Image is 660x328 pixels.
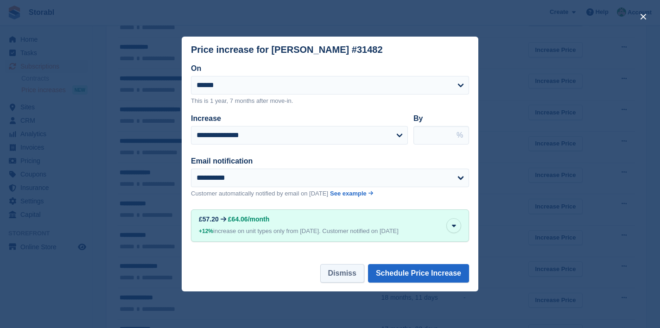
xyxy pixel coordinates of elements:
button: Dismiss [320,264,364,283]
span: See example [330,190,367,197]
span: increase on unit types only from [DATE]. [199,227,321,234]
div: Price increase for [PERSON_NAME] #31482 [191,44,383,55]
p: Customer automatically notified by email on [DATE] [191,189,328,198]
label: Increase [191,114,221,122]
div: +12% [199,227,213,236]
p: This is 1 year, 7 months after move-in. [191,96,469,106]
span: £64.06 [228,215,248,223]
span: /month [248,215,270,223]
span: Customer notified on [DATE] [322,227,399,234]
label: On [191,64,201,72]
button: Schedule Price Increase [368,264,469,283]
div: £57.20 [199,215,219,223]
label: Email notification [191,157,253,165]
label: By [413,114,423,122]
button: close [636,9,651,24]
a: See example [330,189,373,198]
